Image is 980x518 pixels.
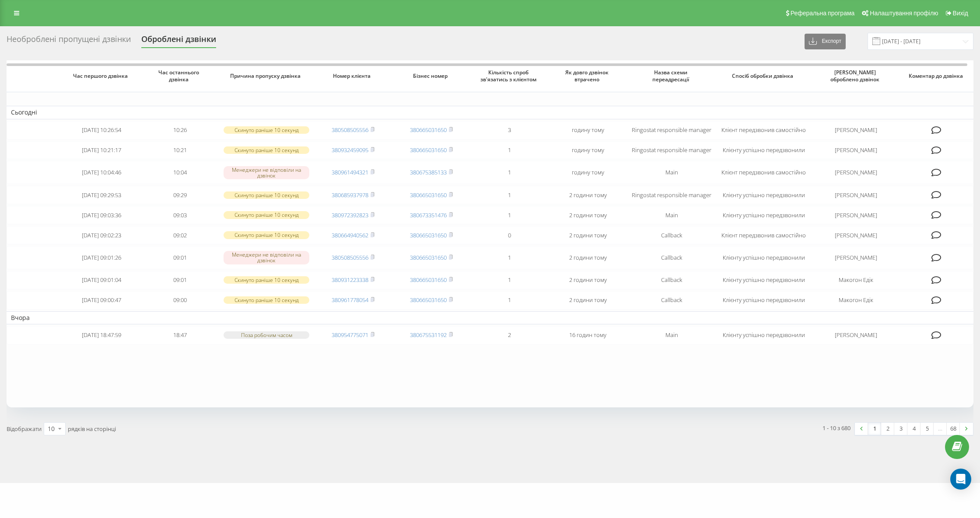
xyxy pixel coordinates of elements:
[322,73,385,80] span: Номер клієнта
[470,291,549,309] td: 1
[68,425,116,433] span: рядків на сторінці
[549,121,627,139] td: годину тому
[549,161,627,184] td: годину тому
[812,271,901,289] td: Макогон Едік
[141,121,219,139] td: 10:26
[716,186,811,204] td: Клієнту успішно передзвонили
[953,10,968,17] span: Вихід
[224,251,310,264] div: Менеджери не відповіли на дзвінок
[332,254,368,261] a: 380508505556
[400,73,462,80] span: Бізнес номер
[70,73,133,80] span: Час першого дзвінка
[716,291,811,309] td: Клієнту успішно передзвонили
[63,161,141,184] td: [DATE] 10:04:46
[934,423,947,435] div: …
[410,276,447,284] a: 380665031650
[627,226,716,244] td: Callback
[224,231,310,239] div: Скинуто раніше 10 секунд
[224,191,310,199] div: Скинуто раніше 10 секунд
[141,246,219,269] td: 09:01
[627,141,716,160] td: Ringostat responsible manager
[332,331,368,339] a: 380954775071
[556,69,619,83] span: Як довго дзвінок втрачено
[410,231,447,239] a: 380665031650
[410,126,447,134] a: 380665031650
[716,121,811,139] td: Клієнт передзвонив самостійно
[63,291,141,309] td: [DATE] 09:00:47
[549,226,627,244] td: 2 години тому
[812,141,901,160] td: [PERSON_NAME]
[470,141,549,160] td: 1
[805,34,846,49] button: Експорт
[141,141,219,160] td: 10:21
[627,271,716,289] td: Callback
[549,186,627,204] td: 2 години тому
[63,206,141,224] td: [DATE] 09:03:36
[470,186,549,204] td: 1
[224,211,310,219] div: Скинуто раніше 10 секунд
[549,271,627,289] td: 2 години тому
[470,206,549,224] td: 1
[224,146,310,154] div: Скинуто раніше 10 секунд
[950,469,971,490] div: Open Intercom Messenger
[812,246,901,269] td: [PERSON_NAME]
[332,191,368,199] a: 380685937978
[63,121,141,139] td: [DATE] 10:26:54
[478,69,541,83] span: Кількість спроб зв'язатись з клієнтом
[716,141,811,160] td: Клієнту успішно передзвонили
[716,226,811,244] td: Клієнт передзвонив самостійно
[141,271,219,289] td: 09:01
[716,271,811,289] td: Клієнту успішно передзвонили
[470,161,549,184] td: 1
[141,226,219,244] td: 09:02
[627,186,716,204] td: Ringostat responsible manager
[881,423,894,435] a: 2
[822,424,850,432] div: 1 - 10 з 680
[716,206,811,224] td: Клієнту успішно передзвонили
[549,291,627,309] td: 2 години тому
[332,276,368,284] a: 380931223338
[549,326,627,344] td: 16 годин тому
[894,423,907,435] a: 3
[812,326,901,344] td: [PERSON_NAME]
[141,291,219,309] td: 09:00
[470,226,549,244] td: 0
[947,423,960,435] a: 68
[224,126,310,134] div: Скинуто раніше 10 секунд
[332,146,368,154] a: 380932459095
[627,161,716,184] td: Main
[7,106,973,119] td: Сьогодні
[870,10,938,17] span: Налаштування профілю
[227,73,305,80] span: Причина пропуску дзвінка
[410,254,447,261] a: 380665031650
[224,296,310,304] div: Скинуто раніше 10 секунд
[63,326,141,344] td: [DATE] 18:47:59
[725,73,802,80] span: Спосіб обробки дзвінка
[716,326,811,344] td: Клієнту успішно передзвонили
[410,331,447,339] a: 380675531192
[627,291,716,309] td: Callback
[920,423,934,435] a: 5
[791,10,855,17] span: Реферальна програма
[224,331,310,339] div: Поза робочим часом
[332,168,368,176] a: 380961494321
[410,211,447,219] a: 380673351476
[627,246,716,269] td: Callback
[63,226,141,244] td: [DATE] 09:02:23
[470,246,549,269] td: 1
[470,326,549,344] td: 2
[332,211,368,219] a: 380972392823
[224,166,310,179] div: Менеджери не відповіли на дзвінок
[63,186,141,204] td: [DATE] 09:29:53
[470,271,549,289] td: 1
[549,246,627,269] td: 2 години тому
[627,121,716,139] td: Ringostat responsible manager
[410,191,447,199] a: 380665031650
[627,326,716,344] td: Main
[63,271,141,289] td: [DATE] 09:01:04
[141,206,219,224] td: 09:03
[470,121,549,139] td: 3
[141,35,216,48] div: Оброблені дзвінки
[820,69,892,83] span: [PERSON_NAME] оброблено дзвінок
[63,246,141,269] td: [DATE] 09:01:26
